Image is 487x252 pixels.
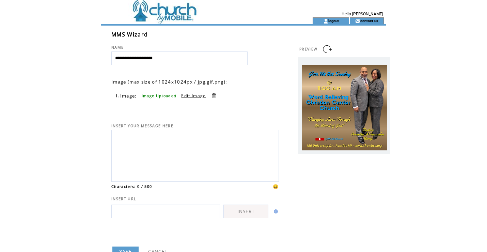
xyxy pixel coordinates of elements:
[111,31,148,38] span: MMS Wizard
[111,79,227,85] span: Image (max size of 1024x1024px / jpg,gif,png):
[111,123,173,128] span: INSERT YOUR MESSAGE HERE
[323,18,328,24] img: account_icon.gif
[272,209,278,213] img: help.gif
[111,184,152,189] span: Characters: 0 / 500
[360,18,378,23] a: contact us
[111,196,136,201] span: INSERT URL
[181,93,206,99] a: Edit Image
[355,18,360,24] img: contact_us_icon.gif
[342,12,383,16] span: Hello [PERSON_NAME]
[120,93,137,99] span: Image:
[299,47,317,51] span: PREVIEW
[328,18,339,23] a: logout
[111,45,124,50] span: NAME
[142,93,177,98] span: Image Uploaded
[115,93,120,98] span: 1.
[273,183,279,190] span: 😀
[211,92,217,99] a: Delete this item
[223,205,268,218] a: INSERT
